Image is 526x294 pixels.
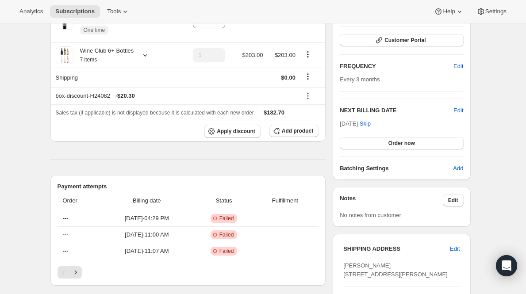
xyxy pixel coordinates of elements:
span: [DATE] · 11:07 AM [103,247,191,256]
span: [DATE] · 04:29 PM [103,214,191,223]
div: box-discount-H24082 [56,92,296,100]
span: Tools [107,8,121,15]
span: Analytics [19,8,43,15]
th: Shipping [50,68,181,87]
h2: FREQUENCY [340,62,453,71]
span: Failed [219,215,234,222]
nav: Pagination [58,266,319,279]
span: Sales tax (if applicable) is not displayed because it is calculated with each new order. [56,110,255,116]
small: 7 items [80,57,97,63]
h3: Notes [340,194,443,206]
button: Order now [340,137,463,149]
span: Status [196,196,252,205]
h2: NEXT BILLING DATE [340,106,453,115]
div: Wine Club 6+ Bottles [73,46,134,64]
span: $203.00 [242,52,263,58]
span: [PERSON_NAME] [STREET_ADDRESS][PERSON_NAME] [343,262,448,278]
span: Failed [219,231,234,238]
button: Next [69,266,82,279]
span: Billing date [103,196,191,205]
button: Analytics [14,5,48,18]
span: - $20.30 [115,92,135,100]
span: One time [84,27,105,34]
span: Edit [453,62,463,71]
span: Every 3 months [340,76,380,83]
span: $182.70 [264,109,284,116]
h6: Batching Settings [340,164,453,173]
button: Edit [453,106,463,115]
button: Edit [443,194,464,206]
span: Customer Portal [384,37,426,44]
span: Skip [360,119,371,128]
span: Edit [450,244,460,253]
span: Help [443,8,455,15]
h2: Payment attempts [58,182,319,191]
h3: SHIPPING ADDRESS [343,244,450,253]
span: No notes from customer [340,212,401,218]
button: Skip [354,117,376,131]
button: Shipping actions [301,72,315,81]
button: Add [448,161,468,176]
span: Add product [282,127,313,134]
span: Subscriptions [55,8,95,15]
span: Add [453,164,463,173]
span: Apply discount [217,128,255,135]
th: Order [58,191,100,210]
button: Product actions [301,50,315,59]
span: Failed [219,248,234,255]
button: Subscriptions [50,5,100,18]
button: Edit [448,59,468,73]
button: Help [429,5,469,18]
button: Customer Portal [340,34,463,46]
span: --- [63,248,69,254]
button: Apply discount [204,125,261,138]
button: Add product [269,125,319,137]
span: Order now [388,140,415,147]
span: --- [63,215,69,221]
button: Tools [102,5,135,18]
span: Settings [485,8,507,15]
span: $0.00 [281,74,296,81]
span: [DATE] · 11:00 AM [103,230,191,239]
span: $203.00 [275,52,296,58]
span: --- [63,231,69,238]
span: Edit [448,197,458,204]
span: Fulfillment [257,196,314,205]
button: Settings [471,5,512,18]
div: Open Intercom Messenger [496,255,517,276]
button: Edit [445,242,465,256]
span: [DATE] · [340,120,371,127]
